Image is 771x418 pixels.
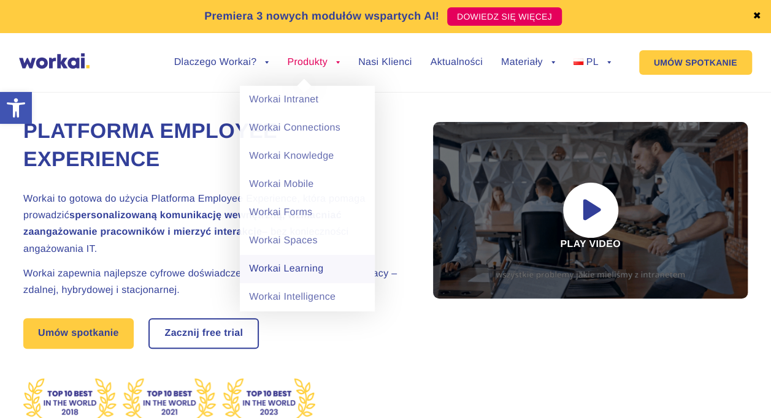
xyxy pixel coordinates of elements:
a: ✖ [753,12,761,21]
a: Aktualności [430,58,482,67]
a: Workai Connections [240,114,375,142]
h2: Workai to gotowa do użycia Platforma Employee Experience, która pomaga prowadzić – bez koniecznoś... [23,191,404,257]
a: UMÓW SPOTKANIE [639,50,752,75]
a: Workai Knowledge [240,142,375,170]
strong: spersonalizowaną komunikację wewnętrzną, wzmacniać zaangażowanie pracowników i mierzyć interakcje [23,210,342,237]
a: Nasi Klienci [358,58,412,67]
a: Workai Spaces [240,227,375,255]
div: Play video [433,122,748,298]
h2: Workai zapewnia najlepsze cyfrowe doświadczenia pracownikom w każdej pracy – zdalnej, hybrydowej ... [23,265,404,298]
p: Premiera 3 nowych modułów wspartych AI! [204,8,439,25]
a: Umów spotkanie [23,318,134,349]
a: Workai Mobile [240,170,375,199]
a: Workai Forms [240,199,375,227]
a: Zacznij free trial [150,319,258,348]
a: DOWIEDZ SIĘ WIĘCEJ [447,7,562,26]
a: Dlaczego Workai? [174,58,269,67]
a: Produkty [287,58,340,67]
a: Materiały [501,58,555,67]
a: Workai Intelligence [240,283,375,311]
a: Workai Intranet [240,86,375,114]
span: PL [586,57,598,67]
a: Workai Learning [240,255,375,283]
h1: Platforma Employee Experience [23,118,404,174]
